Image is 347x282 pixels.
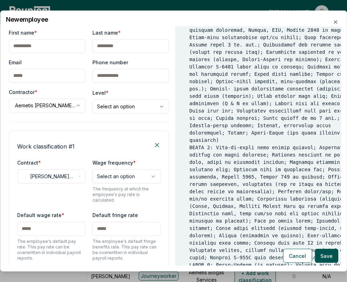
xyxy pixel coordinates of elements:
label: Email [9,59,22,66]
label: Last name [92,29,121,36]
label: Contract [17,160,41,166]
button: Cancel [283,249,312,263]
label: Default fringe rate [92,212,138,218]
label: Level [92,90,109,96]
label: Wage frequency [92,160,136,166]
button: Save [315,249,338,263]
label: First name [9,29,37,36]
p: The employee's default fringe benefits rate. This pay rate can be overwritten in individual payro... [92,239,161,261]
label: Default wage rate [17,212,64,218]
p: The employee's default pay rate. This pay rate can be overwritten in individual payroll reports. [17,239,85,261]
h2: New employee [6,16,341,23]
label: Contractor [9,88,37,96]
p: The frequency at which the employee's pay rate is calculated. [92,186,161,203]
h4: Work classification # 1 [17,142,75,151]
label: Phone number [92,59,128,66]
